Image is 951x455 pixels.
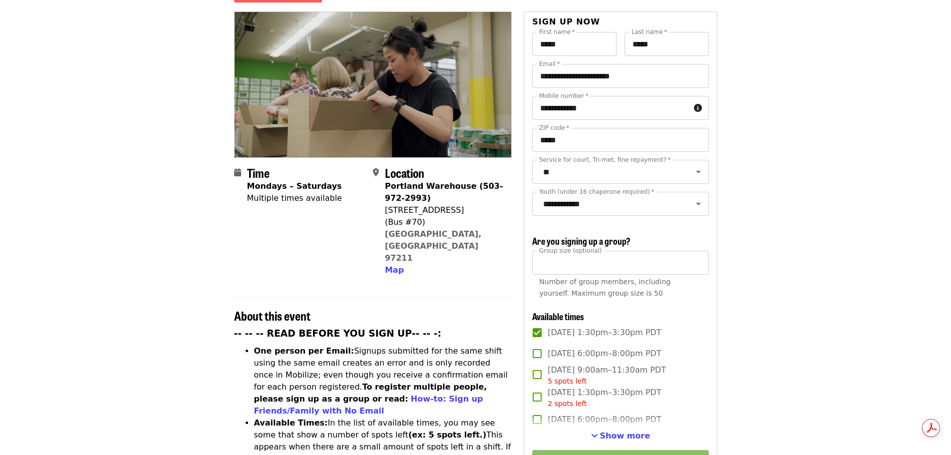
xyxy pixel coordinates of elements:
[548,377,587,385] span: 5 spots left
[385,216,504,228] div: (Bus #70)
[591,430,650,442] button: See more timeslots
[234,307,311,324] span: About this event
[235,12,512,157] img: Oct/Nov/Dec - Portland: Repack/Sort (age 8+) organized by Oregon Food Bank
[632,29,667,35] label: Last name
[532,64,708,88] input: Email
[548,348,661,360] span: [DATE] 6:00pm–8:00pm PDT
[548,327,661,339] span: [DATE] 1:30pm–3:30pm PDT
[548,387,661,409] span: [DATE] 1:30pm–3:30pm PDT
[385,164,424,181] span: Location
[247,164,270,181] span: Time
[539,29,575,35] label: First name
[532,128,708,152] input: ZIP code
[539,61,560,67] label: Email
[548,364,666,387] span: [DATE] 9:00am–11:30am PDT
[532,234,631,247] span: Are you signing up a group?
[234,168,241,177] i: calendar icon
[247,192,342,204] div: Multiple times available
[532,251,708,275] input: [object Object]
[532,17,600,26] span: Sign up now
[691,165,705,179] button: Open
[254,382,487,404] strong: To register multiple people, please sign up as a group or read:
[625,32,709,56] input: Last name
[539,278,670,297] span: Number of group members, including yourself. Maximum group size is 50
[532,96,689,120] input: Mobile number
[408,430,486,440] strong: (ex: 5 spots left.)
[548,400,587,408] span: 2 spots left
[254,418,328,428] strong: Available Times:
[548,414,661,426] span: [DATE] 6:00pm–8:00pm PDT
[532,32,617,56] input: First name
[539,247,602,254] span: Group size (optional)
[539,125,569,131] label: ZIP code
[254,394,483,416] a: How-to: Sign up Friends/Family with No Email
[600,431,650,441] span: Show more
[539,157,671,163] label: Service for court, Tri-met, fine repayment?
[539,189,654,195] label: Youth (under 16 chaperone required)
[385,181,503,203] strong: Portland Warehouse (503-972-2993)
[247,181,342,191] strong: Mondays – Saturdays
[385,264,404,276] button: Map
[694,103,702,113] i: circle-info icon
[691,197,705,211] button: Open
[254,346,354,356] strong: One person per Email:
[385,229,482,263] a: [GEOGRAPHIC_DATA], [GEOGRAPHIC_DATA] 97211
[539,93,588,99] label: Mobile number
[385,204,504,216] div: [STREET_ADDRESS]
[373,168,379,177] i: map-marker-alt icon
[254,345,512,417] li: Signups submitted for the same shift using the same email creates an error and is only recorded o...
[234,328,442,339] strong: -- -- -- READ BEFORE YOU SIGN UP-- -- -:
[385,265,404,275] span: Map
[532,310,584,323] span: Available times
